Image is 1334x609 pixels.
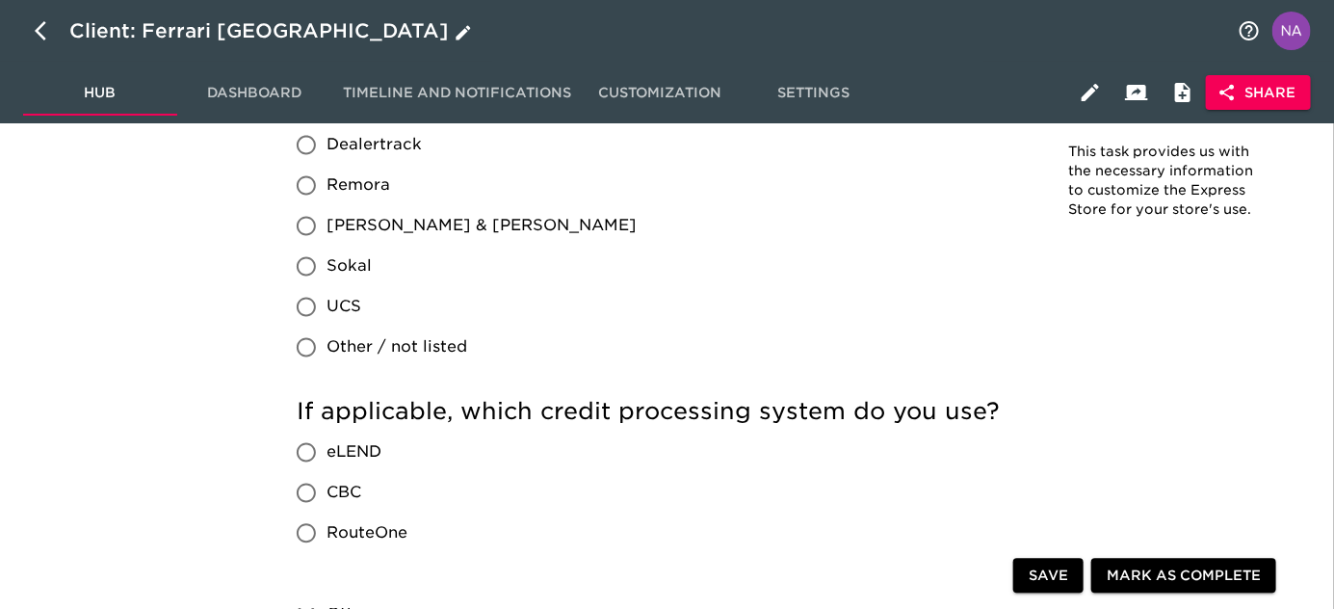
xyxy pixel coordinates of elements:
[327,215,637,238] span: [PERSON_NAME] & [PERSON_NAME]
[1206,75,1311,111] button: Share
[327,336,467,359] span: Other / not listed
[327,296,361,319] span: UCS
[327,441,381,464] span: eLEND
[748,81,879,105] span: Settings
[1221,81,1295,105] span: Share
[1029,565,1068,589] span: Save
[1069,144,1258,221] p: This task provides us with the necessary information to customize the Express Store for your stor...
[1113,69,1160,116] button: Client View
[1107,565,1261,589] span: Mark as Complete
[1013,559,1084,595] button: Save
[1091,559,1276,595] button: Mark as Complete
[327,482,361,505] span: CBC
[1226,8,1272,54] button: notifications
[189,81,320,105] span: Dashboard
[594,81,725,105] span: Customization
[327,522,407,545] span: RouteOne
[327,134,422,157] span: Dealertrack
[69,15,476,46] div: Client: Ferrari [GEOGRAPHIC_DATA]
[343,81,571,105] span: Timeline and Notifications
[327,174,390,198] span: Remora
[327,255,372,278] span: Sokal
[297,397,1020,428] h5: If applicable, which credit processing system do you use?
[35,81,166,105] span: Hub
[1272,12,1311,50] img: Profile
[1160,69,1206,116] button: Internal Notes and Comments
